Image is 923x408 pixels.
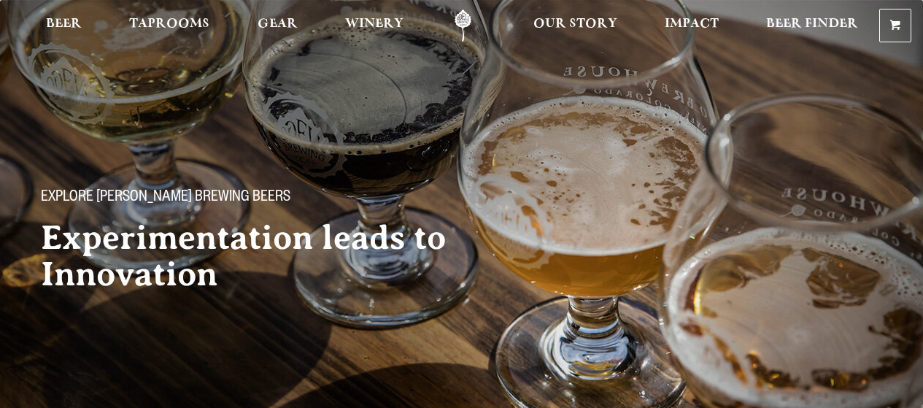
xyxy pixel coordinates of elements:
[120,9,219,42] a: Taprooms
[533,18,617,30] span: Our Story
[248,9,307,42] a: Gear
[345,18,403,30] span: Winery
[46,18,82,30] span: Beer
[129,18,209,30] span: Taprooms
[655,9,728,42] a: Impact
[258,18,298,30] span: Gear
[436,9,490,42] a: Odell Home
[766,18,858,30] span: Beer Finder
[41,189,290,208] span: Explore [PERSON_NAME] Brewing Beers
[41,220,496,293] h2: Experimentation leads to Innovation
[336,9,413,42] a: Winery
[36,9,91,42] a: Beer
[665,18,719,30] span: Impact
[757,9,868,42] a: Beer Finder
[524,9,627,42] a: Our Story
